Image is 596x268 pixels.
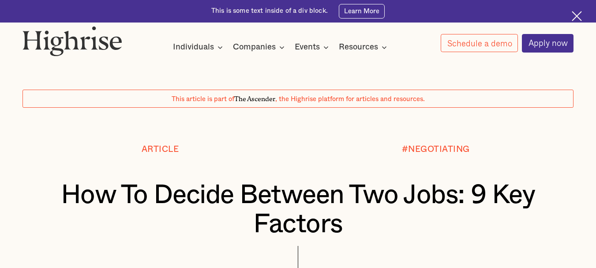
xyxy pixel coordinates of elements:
div: Individuals [173,42,214,53]
div: Individuals [173,42,225,53]
div: #NEGOTIATING [402,145,470,155]
h1: How To Decide Between Two Jobs: 9 Key Factors [45,181,551,239]
span: The Ascender [234,94,275,102]
a: Learn More [339,4,385,19]
div: Companies [233,42,287,53]
div: This is some text inside of a div block. [211,7,328,15]
span: , the Highrise platform for articles and resources. [275,96,425,102]
div: Events [295,42,331,53]
div: Companies [233,42,276,53]
span: This article is part of [172,96,234,102]
div: Article [142,145,179,155]
img: Cross icon [572,11,582,21]
div: Resources [339,42,378,53]
a: Schedule a demo [441,34,518,52]
div: Resources [339,42,390,53]
img: Highrise logo [22,26,122,56]
a: Apply now [522,34,574,53]
div: Events [295,42,320,53]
